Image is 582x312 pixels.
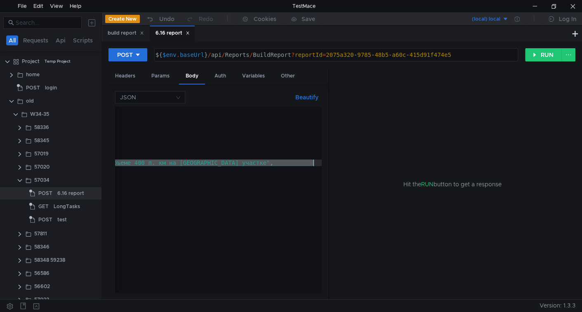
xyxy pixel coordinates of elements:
button: Api [53,35,68,45]
div: Params [145,68,176,84]
div: 58346 [34,241,49,253]
div: 57020 [34,161,49,173]
div: 58336 [34,121,49,134]
div: Undo [159,14,174,24]
button: All [6,35,18,45]
div: build report [108,29,144,38]
div: 57019 [34,148,49,160]
div: 57022 [34,293,49,306]
div: (local) local [472,15,500,23]
div: Other [274,68,302,84]
span: POST [38,213,52,226]
span: GET [38,200,49,213]
div: Temp Project [45,55,71,68]
div: 6.16 report [57,187,84,199]
div: home [26,68,40,81]
div: test [57,213,67,226]
div: LongTasks [54,200,80,213]
div: old [26,95,34,107]
button: Undo [140,13,180,25]
div: Log In [559,14,576,24]
button: Create New [105,15,140,23]
div: Cookies [254,14,276,24]
div: 57034 [34,174,49,186]
div: W34-35 [30,108,49,120]
input: Search... [16,18,77,27]
div: Body [179,68,205,84]
span: Hit the button to get a response [403,180,501,189]
span: POST [38,187,52,199]
div: POST [117,50,133,59]
div: login [45,82,57,94]
div: 56602 [34,280,50,293]
div: Auth [208,68,233,84]
button: (local) local [451,12,509,26]
span: Version: 1.3.3 [540,300,575,312]
div: 6.16 report [156,29,190,38]
div: 56586 [34,267,49,279]
button: POST [108,48,147,61]
div: 58348 59238 [34,254,65,266]
div: 57811 [34,228,47,240]
div: Redo [199,14,213,24]
div: 58345 [34,134,49,147]
div: Save [302,16,315,22]
div: Project [22,55,40,68]
span: RUN [421,181,433,188]
div: Headers [108,68,142,84]
div: Variables [236,68,271,84]
button: Scripts [71,35,95,45]
button: RUN [525,48,562,61]
button: Redo [180,13,219,25]
button: Beautify [292,92,322,102]
span: POST [26,82,40,94]
button: Requests [21,35,51,45]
